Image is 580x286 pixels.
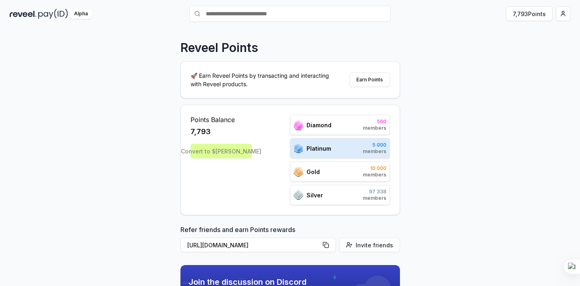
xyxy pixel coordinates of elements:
[307,121,331,129] span: Diamond
[350,73,390,87] button: Earn Points
[307,144,331,153] span: Platinum
[38,9,68,19] img: pay_id
[363,172,386,178] span: members
[294,190,303,200] img: ranks_icon
[363,125,386,131] span: members
[307,168,320,176] span: Gold
[363,189,386,195] span: 97 338
[356,241,393,249] span: Invite friends
[363,118,386,125] span: 500
[363,148,386,155] span: members
[70,9,92,19] div: Alpha
[294,167,303,177] img: ranks_icon
[363,142,386,148] span: 5 000
[363,165,386,172] span: 10 000
[191,126,211,137] span: 7,793
[363,195,386,201] span: members
[339,238,400,252] button: Invite friends
[294,120,303,130] img: ranks_icon
[10,9,37,19] img: reveel_dark
[191,71,336,88] p: 🚀 Earn Reveel Points by transacting and interacting with Reveel products.
[307,191,323,199] span: Silver
[180,238,336,252] button: [URL][DOMAIN_NAME]
[191,115,252,124] span: Points Balance
[180,225,400,255] div: Refer friends and earn Points rewards
[294,143,303,153] img: ranks_icon
[180,40,258,55] p: Reveel Points
[506,6,553,21] button: 7,793Points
